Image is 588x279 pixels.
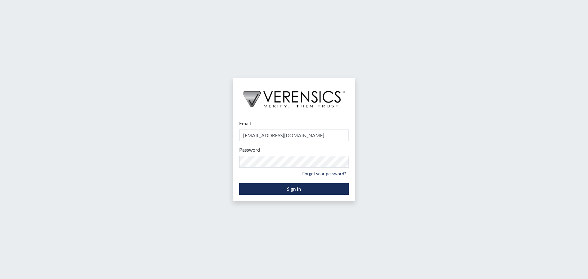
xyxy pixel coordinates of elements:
label: Email [239,120,251,127]
img: logo-wide-black.2aad4157.png [233,78,355,114]
label: Password [239,146,260,153]
button: Sign In [239,183,349,195]
input: Email [239,130,349,141]
a: Forgot your password? [300,169,349,178]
